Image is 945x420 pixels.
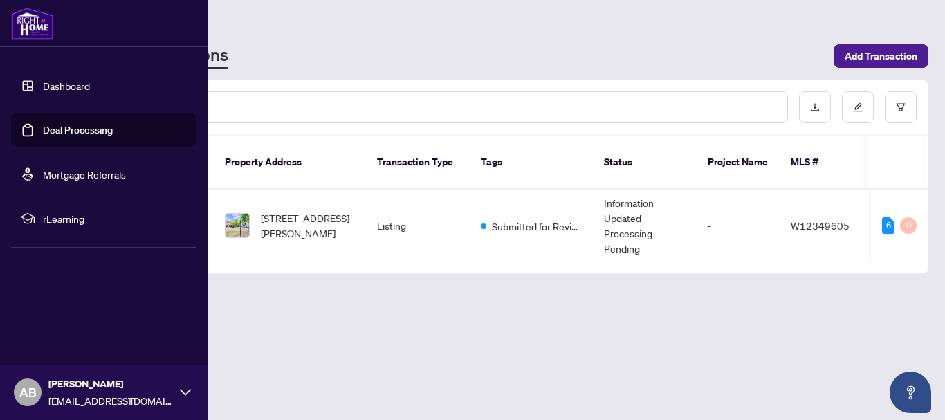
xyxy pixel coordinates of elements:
img: logo [11,7,54,40]
th: Project Name [697,136,780,190]
span: W12349605 [791,219,850,232]
span: AB [19,383,37,402]
div: 0 [900,217,917,234]
th: Property Address [214,136,366,190]
td: Information Updated - Processing Pending [593,190,697,262]
span: edit [853,102,863,112]
td: - [697,190,780,262]
span: rLearning [43,211,187,226]
div: 6 [882,217,894,234]
span: Submitted for Review [492,219,582,234]
button: filter [885,91,917,123]
td: Listing [366,190,470,262]
a: Dashboard [43,80,90,92]
button: edit [842,91,874,123]
span: Add Transaction [845,45,917,67]
button: Add Transaction [834,44,928,68]
img: thumbnail-img [226,214,249,237]
span: [EMAIL_ADDRESS][DOMAIN_NAME] [48,393,173,408]
a: Mortgage Referrals [43,168,126,181]
span: filter [896,102,906,112]
span: download [810,102,820,112]
button: Open asap [890,372,931,413]
th: Status [593,136,697,190]
a: Deal Processing [43,124,113,136]
span: [STREET_ADDRESS][PERSON_NAME] [261,210,355,241]
button: download [799,91,831,123]
th: Transaction Type [366,136,470,190]
th: MLS # [780,136,863,190]
th: Tags [470,136,593,190]
span: [PERSON_NAME] [48,376,173,392]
